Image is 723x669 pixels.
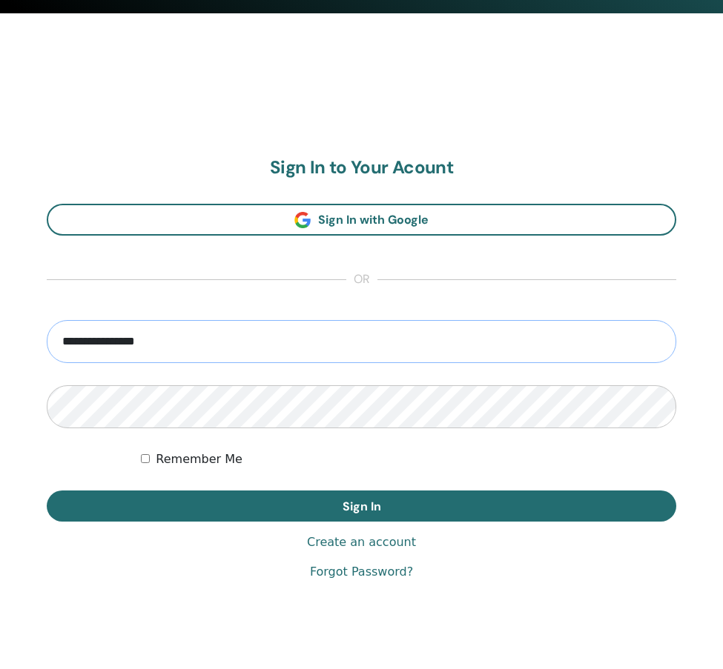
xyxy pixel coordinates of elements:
[156,450,242,468] label: Remember Me
[47,157,676,179] h2: Sign In to Your Acount
[346,271,377,289] span: or
[307,533,416,551] a: Create an account
[141,450,676,468] div: Keep me authenticated indefinitely or until I manually logout
[47,204,676,236] a: Sign In with Google
[318,212,429,227] span: Sign In with Google
[47,490,676,522] button: Sign In
[310,563,413,581] a: Forgot Password?
[343,499,381,514] span: Sign In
